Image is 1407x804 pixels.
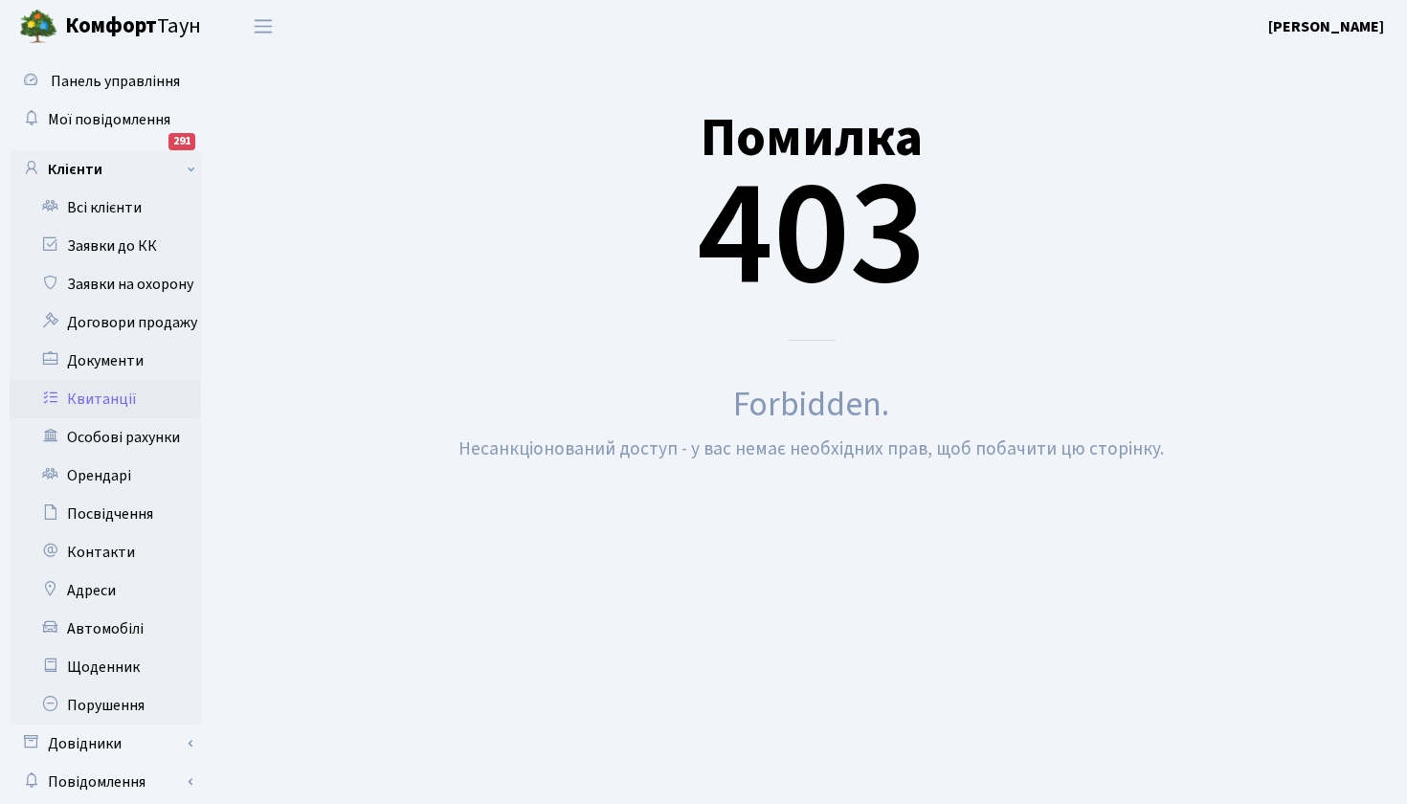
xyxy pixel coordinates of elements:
a: Повідомлення [10,763,201,801]
span: Мої повідомлення [48,109,170,130]
a: Заявки до КК [10,227,201,265]
a: Щоденник [10,648,201,686]
span: Таун [65,11,201,43]
a: Адреси [10,571,201,610]
a: Квитанції [10,380,201,418]
a: Документи [10,342,201,380]
a: Автомобілі [10,610,201,648]
small: Несанкціонований доступ - у вас немає необхідних прав, щоб побачити цю сторінку. [458,435,1164,462]
a: Контакти [10,533,201,571]
div: 403 [244,60,1378,341]
div: Forbidden. [244,379,1378,431]
small: Помилка [701,100,923,176]
a: Посвідчення [10,495,201,533]
a: Порушення [10,686,201,725]
a: Панель управління [10,62,201,100]
a: Договори продажу [10,303,201,342]
button: Переключити навігацію [239,11,287,42]
a: Клієнти [10,150,201,189]
a: [PERSON_NAME] [1268,15,1384,38]
b: Комфорт [65,11,157,41]
b: [PERSON_NAME] [1268,16,1384,37]
div: 291 [168,133,195,150]
img: logo.png [19,8,57,46]
a: Орендарі [10,457,201,495]
a: Всі клієнти [10,189,201,227]
a: Особові рахунки [10,418,201,457]
a: Мої повідомлення291 [10,100,201,139]
span: Панель управління [51,71,180,92]
a: Заявки на охорону [10,265,201,303]
a: Довідники [10,725,201,763]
